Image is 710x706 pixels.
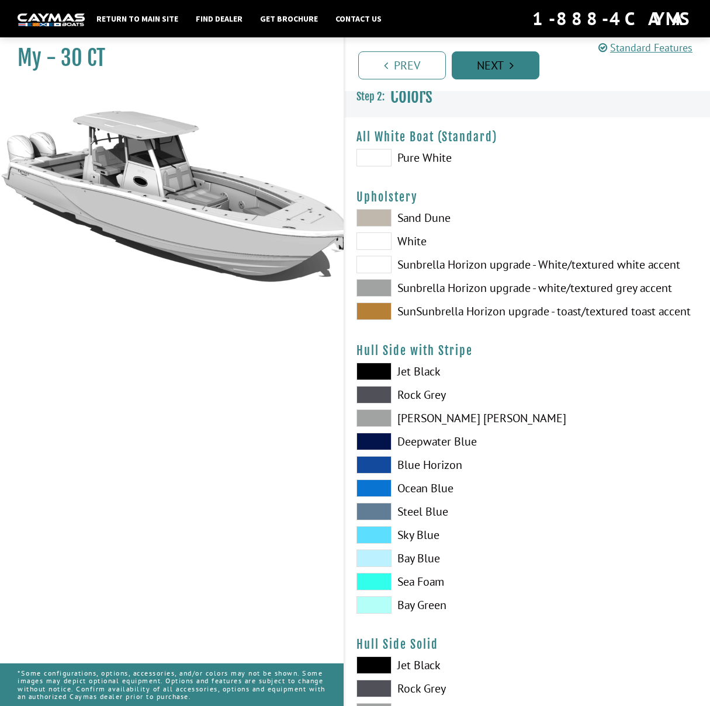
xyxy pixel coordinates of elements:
[356,526,516,544] label: Sky Blue
[356,456,516,474] label: Blue Horizon
[356,130,699,144] h4: All White Boat (Standard)
[18,663,326,706] p: *Some configurations, options, accessories, and/or colors may not be shown. Some images may depic...
[356,409,516,427] label: [PERSON_NAME] [PERSON_NAME]
[358,51,446,79] a: Prev
[356,190,699,204] h4: Upholstery
[356,573,516,590] label: Sea Foam
[356,232,516,250] label: White
[356,149,516,166] label: Pure White
[356,596,516,614] label: Bay Green
[330,11,387,26] a: Contact Us
[254,11,324,26] a: Get Brochure
[356,656,516,674] label: Jet Black
[356,256,516,273] label: Sunbrella Horizon upgrade - White/textured white accent
[356,550,516,567] label: Bay Blue
[356,209,516,227] label: Sand Dune
[356,363,516,380] label: Jet Black
[356,279,516,297] label: Sunbrella Horizon upgrade - white/textured grey accent
[598,41,692,54] a: Standard Features
[356,302,516,320] label: SunSunbrella Horizon upgrade - toast/textured toast accent
[91,11,184,26] a: Return to main site
[356,479,516,497] label: Ocean Blue
[356,386,516,404] label: Rock Grey
[18,13,85,26] img: white-logo-c9c8dbefe5ff5ceceb0f0178aa75bf4bb51f6bca0971e226c86eb53dfe498488.png
[356,343,699,358] h4: Hull Side with Stripe
[532,6,692,32] div: 1-888-4CAYMAS
[452,51,539,79] a: Next
[190,11,248,26] a: Find Dealer
[356,503,516,520] label: Steel Blue
[356,433,516,450] label: Deepwater Blue
[18,45,314,71] h1: My - 30 CT
[356,680,516,697] label: Rock Grey
[356,637,699,652] h4: Hull Side Solid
